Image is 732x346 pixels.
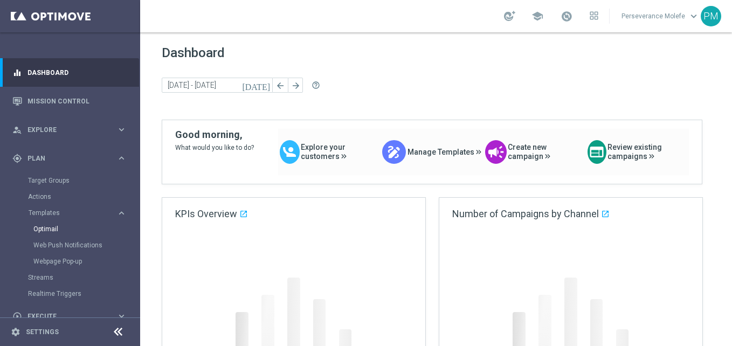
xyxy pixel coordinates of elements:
[26,329,59,335] a: Settings
[28,205,139,269] div: Templates
[12,154,127,163] button: gps_fixed Plan keyboard_arrow_right
[116,124,127,135] i: keyboard_arrow_right
[27,313,116,320] span: Execute
[28,273,112,282] a: Streams
[33,241,112,250] a: Web Push Notifications
[28,176,112,185] a: Target Groups
[12,97,127,106] button: Mission Control
[11,327,20,337] i: settings
[12,125,22,135] i: person_search
[33,225,112,233] a: Optimail
[12,126,127,134] button: person_search Explore keyboard_arrow_right
[27,58,127,87] a: Dashboard
[27,127,116,133] span: Explore
[12,154,22,163] i: gps_fixed
[116,208,127,218] i: keyboard_arrow_right
[29,210,106,216] span: Templates
[28,189,139,205] div: Actions
[12,68,127,77] button: equalizer Dashboard
[33,257,112,266] a: Webpage Pop-up
[33,253,139,269] div: Webpage Pop-up
[27,87,127,115] a: Mission Control
[33,221,139,237] div: Optimail
[701,6,721,26] div: PM
[12,87,127,115] div: Mission Control
[33,237,139,253] div: Web Push Notifications
[12,312,22,321] i: play_circle_outline
[27,155,116,162] span: Plan
[531,10,543,22] span: school
[28,269,139,286] div: Streams
[29,210,116,216] div: Templates
[116,311,127,321] i: keyboard_arrow_right
[688,10,700,22] span: keyboard_arrow_down
[28,209,127,217] button: Templates keyboard_arrow_right
[116,153,127,163] i: keyboard_arrow_right
[28,192,112,201] a: Actions
[12,154,116,163] div: Plan
[12,68,22,78] i: equalizer
[12,125,116,135] div: Explore
[620,8,701,24] a: Perseverance Molefekeyboard_arrow_down
[12,312,127,321] button: play_circle_outline Execute keyboard_arrow_right
[12,58,127,87] div: Dashboard
[12,312,116,321] div: Execute
[28,172,139,189] div: Target Groups
[28,289,112,298] a: Realtime Triggers
[28,286,139,302] div: Realtime Triggers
